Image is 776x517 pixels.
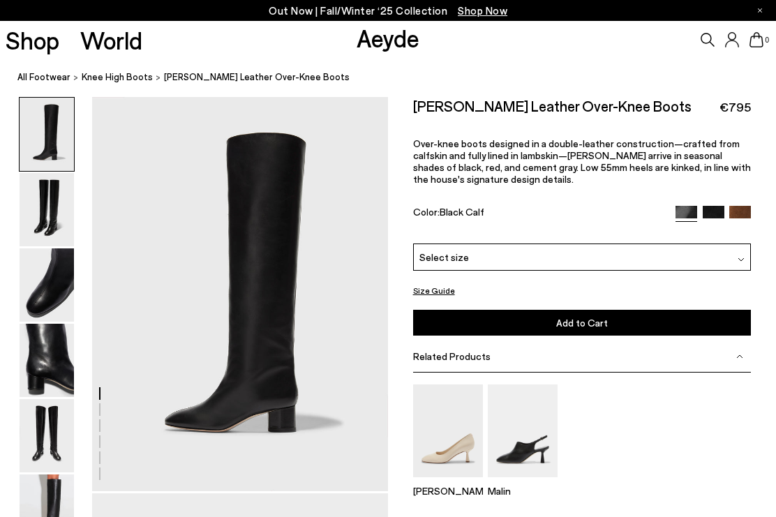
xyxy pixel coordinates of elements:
[556,317,608,329] span: Add to Cart
[20,324,74,397] img: Willa Leather Over-Knee Boots - Image 4
[413,97,692,114] h2: [PERSON_NAME] Leather Over-Knee Boots
[20,98,74,171] img: Willa Leather Over-Knee Boots - Image 1
[413,467,483,497] a: Giotta Round-Toe Pumps [PERSON_NAME]
[488,467,558,497] a: Malin Slingback Mules Malin
[82,71,153,82] span: knee high boots
[269,2,507,20] p: Out Now | Fall/Winter ‘25 Collection
[419,250,469,264] span: Select size
[20,399,74,472] img: Willa Leather Over-Knee Boots - Image 5
[413,485,483,497] p: [PERSON_NAME]
[413,206,665,222] div: Color:
[458,4,507,17] span: Navigate to /collections/new-in
[736,353,743,360] img: svg%3E
[749,32,763,47] a: 0
[413,137,752,185] p: Over-knee boots designed in a double-leather construction—crafted from calfskin and fully lined i...
[82,70,153,84] a: knee high boots
[20,173,74,246] img: Willa Leather Over-Knee Boots - Image 2
[357,23,419,52] a: Aeyde
[488,384,558,477] img: Malin Slingback Mules
[6,28,59,52] a: Shop
[488,485,558,497] p: Malin
[413,350,491,362] span: Related Products
[17,59,776,97] nav: breadcrumb
[164,70,350,84] span: [PERSON_NAME] Leather Over-Knee Boots
[80,28,142,52] a: World
[719,98,751,116] span: €795
[763,36,770,44] span: 0
[20,248,74,322] img: Willa Leather Over-Knee Boots - Image 3
[413,384,483,477] img: Giotta Round-Toe Pumps
[440,206,484,218] span: Black Calf
[17,70,70,84] a: All Footwear
[738,256,745,263] img: svg%3E
[413,282,455,299] button: Size Guide
[413,310,752,336] button: Add to Cart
